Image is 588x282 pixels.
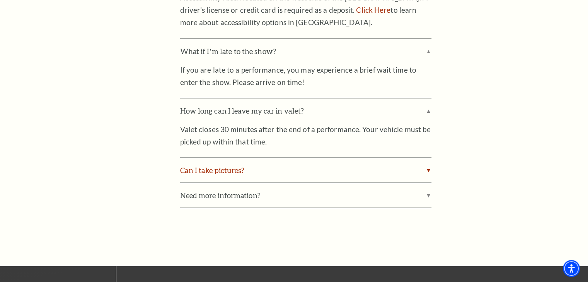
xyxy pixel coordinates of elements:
a: Click Here to learn more about accessibility options in Bass Hall [356,5,390,14]
label: Can I take pictures? [180,158,431,182]
p: Valet closes 30 minutes after the end of a performance. Your vehicle must be picked up within tha... [180,123,431,148]
label: What if I’m late to the show? [180,39,431,63]
label: How long can I leave my car in valet? [180,98,431,123]
span: to learn more about accessibility options in [GEOGRAPHIC_DATA]. [180,5,417,27]
p: If you are late to a performance, you may experience a brief wait time to enter the show. Please ... [180,63,431,88]
div: Accessibility Menu [563,260,580,277]
label: Need more information? [180,183,431,207]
